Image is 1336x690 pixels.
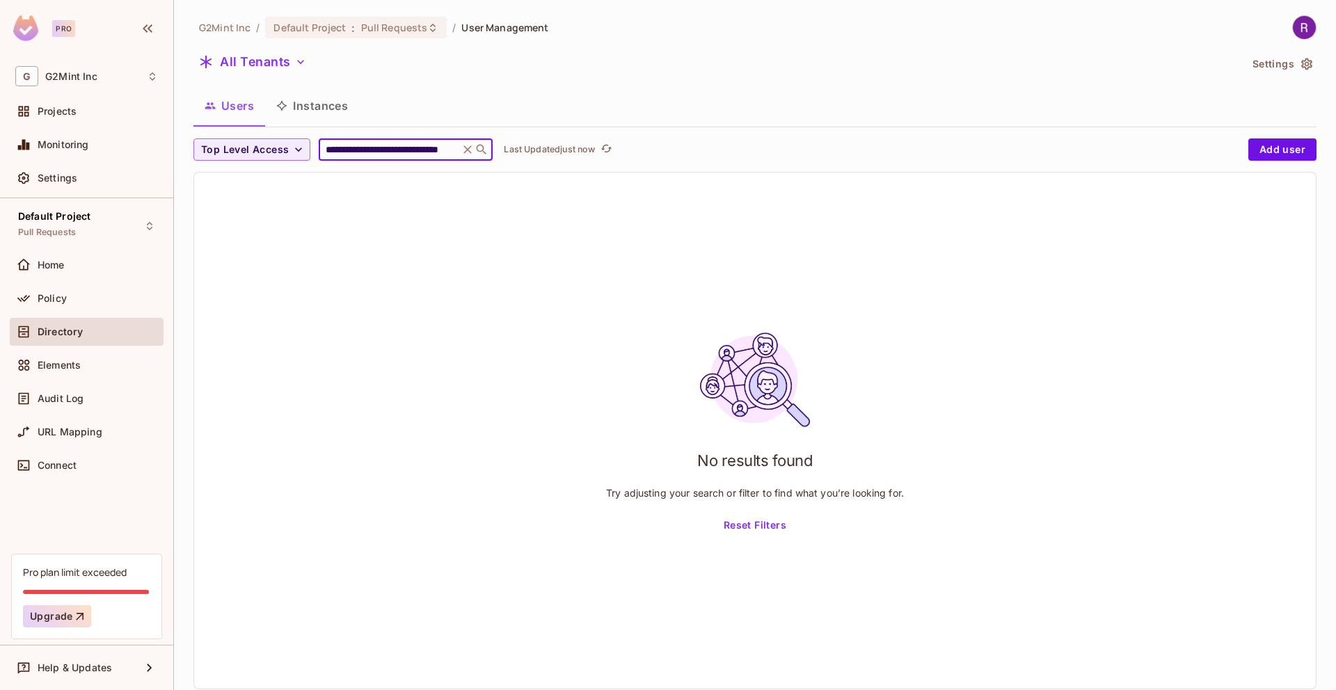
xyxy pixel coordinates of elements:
span: Directory [38,326,83,337]
span: Projects [38,106,77,117]
span: Help & Updates [38,662,112,673]
span: : [351,22,356,33]
button: refresh [598,141,614,158]
span: Default Project [18,211,90,222]
div: Pro [52,20,75,37]
img: Renato Rabdishta [1293,16,1316,39]
span: refresh [601,143,612,157]
span: URL Mapping [38,426,102,438]
button: Upgrade [23,605,91,627]
p: Last Updated just now [504,144,595,155]
span: Pull Requests [361,21,428,34]
button: Instances [265,88,359,123]
span: Click to refresh data [595,141,614,158]
span: Pull Requests [18,227,76,238]
span: Home [38,259,65,271]
span: User Management [461,21,548,34]
span: Top Level Access [201,141,289,159]
span: Elements [38,360,81,371]
li: / [256,21,260,34]
button: Settings [1247,53,1317,75]
span: Policy [38,293,67,304]
span: Audit Log [38,393,83,404]
img: SReyMgAAAABJRU5ErkJggg== [13,15,38,41]
button: Add user [1248,138,1317,161]
span: the active workspace [199,21,250,34]
li: / [452,21,456,34]
h1: No results found [697,450,813,471]
button: Users [193,88,265,123]
button: Top Level Access [193,138,310,161]
span: Connect [38,460,77,471]
span: Workspace: G2Mint Inc [45,71,97,82]
span: Settings [38,172,77,184]
div: Pro plan limit exceeded [23,565,127,579]
span: Monitoring [38,139,89,150]
span: G [15,66,38,86]
button: Reset Filters [718,515,792,537]
span: Default Project [273,21,346,34]
p: Try adjusting your search or filter to find what you’re looking for. [606,486,904,499]
button: All Tenants [193,51,312,73]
